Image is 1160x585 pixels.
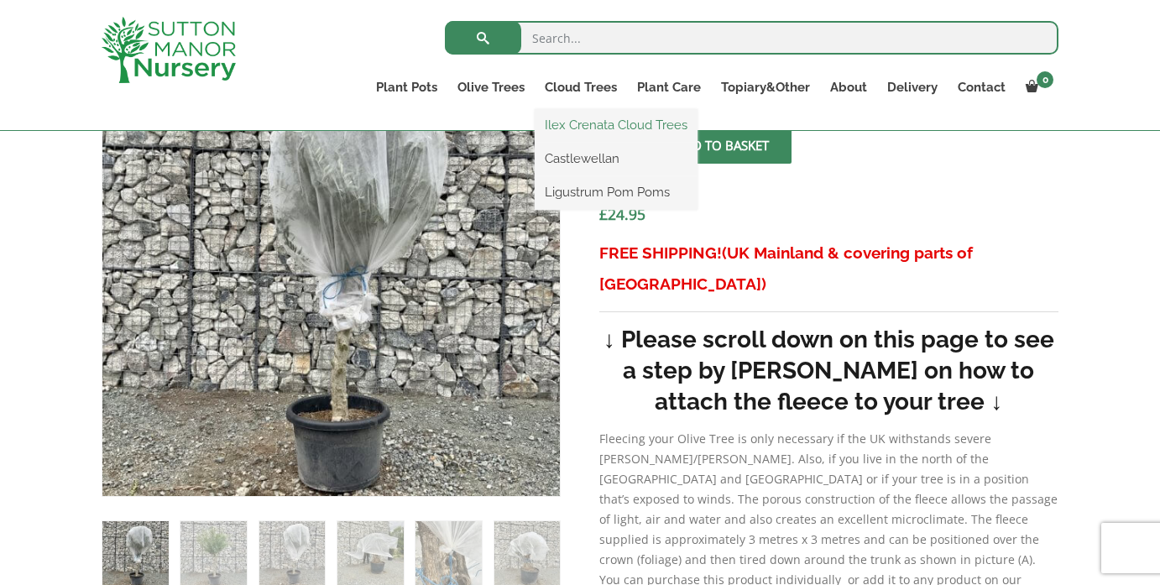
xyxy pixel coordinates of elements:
[711,76,820,99] a: Topiary&Other
[820,76,877,99] a: About
[948,76,1016,99] a: Contact
[102,17,236,83] img: logo
[599,184,1058,204] dt: Final total
[599,204,608,224] span: £
[599,243,973,293] span: (UK Mainland & covering parts of [GEOGRAPHIC_DATA])
[1016,76,1058,99] a: 0
[535,180,698,205] a: Ligustrum Pom Poms
[1037,71,1053,88] span: 0
[653,126,792,164] button: Add to basket
[877,76,948,99] a: Delivery
[535,112,698,138] a: Ilex Crenata Cloud Trees
[627,76,711,99] a: Plant Care
[535,76,627,99] a: Cloud Trees
[447,76,535,99] a: Olive Trees
[604,326,1054,415] strong: ↓ Please scroll down on this page to see a step by [PERSON_NAME] on how to attach the fleece to y...
[599,238,1058,300] h3: FREE SHIPPING!
[599,204,645,224] bdi: 24.95
[445,21,1058,55] input: Search...
[366,76,447,99] a: Plant Pots
[535,146,698,171] a: Castlewellan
